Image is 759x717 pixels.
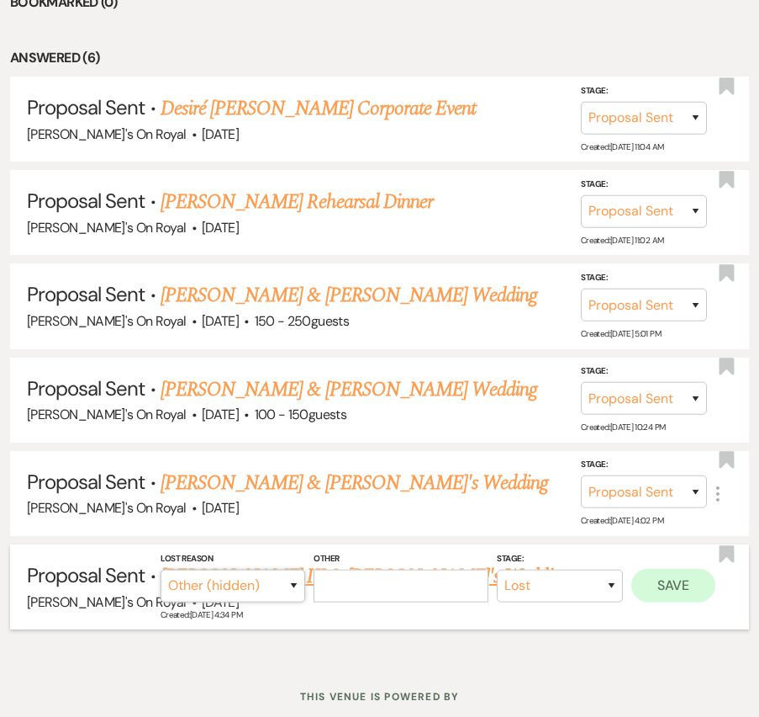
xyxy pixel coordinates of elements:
[161,608,242,619] span: Created: [DATE] 4:34 PM
[27,593,187,611] span: [PERSON_NAME]'s On Royal
[631,568,715,602] button: Save
[27,406,187,423] span: [PERSON_NAME]'s On Royal
[581,82,707,98] label: Stage:
[581,235,663,246] span: Created: [DATE] 11:02 AM
[27,375,145,401] span: Proposal Sent
[581,457,707,472] label: Stage:
[255,312,349,330] span: 150 - 250 guests
[255,406,346,423] span: 100 - 150 guests
[581,364,707,379] label: Stage:
[202,312,239,330] span: [DATE]
[314,550,488,566] label: Other
[497,550,623,566] label: Stage:
[161,374,537,405] a: [PERSON_NAME] & [PERSON_NAME] Wedding
[202,499,239,517] span: [DATE]
[161,550,305,566] label: Lost Reason
[161,93,476,124] a: Desiré [PERSON_NAME] Corporate Event
[581,177,707,192] label: Stage:
[27,94,145,120] span: Proposal Sent
[27,125,187,143] span: [PERSON_NAME]'s On Royal
[27,312,187,330] span: [PERSON_NAME]'s On Royal
[161,280,537,311] a: [PERSON_NAME] & [PERSON_NAME] Wedding
[10,47,749,69] li: Answered (6)
[581,422,665,433] span: Created: [DATE] 10:24 PM
[202,125,239,143] span: [DATE]
[27,469,145,495] span: Proposal Sent
[202,219,239,236] span: [DATE]
[161,187,433,217] a: [PERSON_NAME] Rehearsal Dinner
[581,515,663,526] span: Created: [DATE] 4:02 PM
[27,219,187,236] span: [PERSON_NAME]'s On Royal
[581,270,707,285] label: Stage:
[161,468,549,498] a: [PERSON_NAME] & [PERSON_NAME]'s Wedding
[27,281,145,307] span: Proposal Sent
[581,328,661,339] span: Created: [DATE] 5:01 PM
[27,188,145,214] span: Proposal Sent
[27,562,145,588] span: Proposal Sent
[581,141,663,151] span: Created: [DATE] 11:04 AM
[27,499,187,517] span: [PERSON_NAME]'s On Royal
[202,406,239,423] span: [DATE]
